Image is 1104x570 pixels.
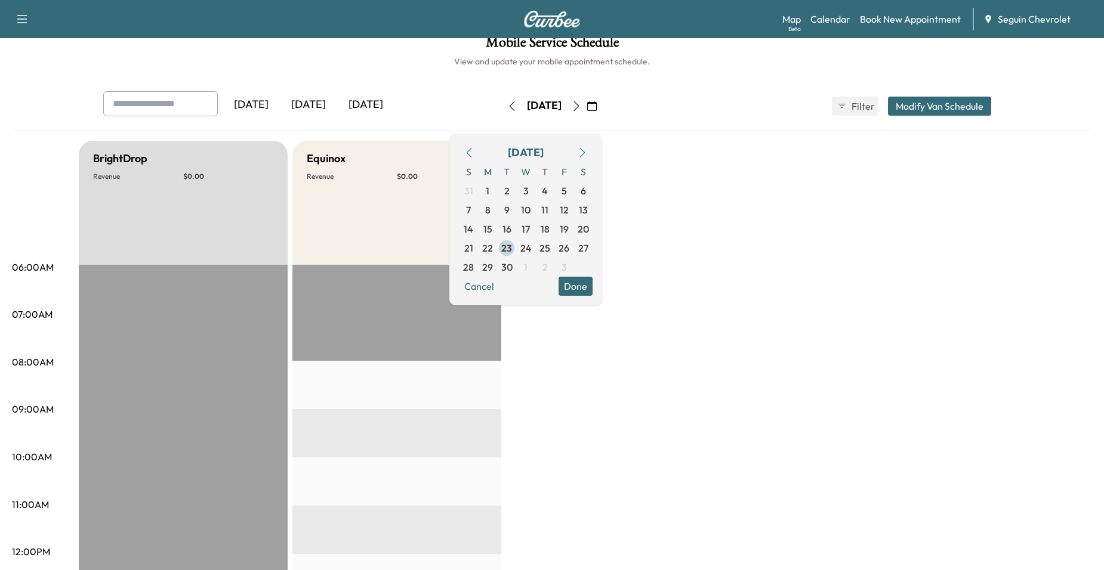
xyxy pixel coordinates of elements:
span: 2 [504,184,510,198]
span: F [554,162,573,181]
p: 08:00AM [12,355,54,369]
span: S [459,162,478,181]
span: 4 [542,184,548,198]
span: 15 [483,222,492,236]
div: [DATE] [508,144,544,161]
button: Done [559,277,593,296]
h5: Equinox [307,150,346,167]
span: S [573,162,593,181]
span: 17 [522,222,530,236]
div: Beta [788,24,801,33]
span: Seguin Chevrolet [998,12,1071,26]
a: Book New Appointment [860,12,961,26]
span: 20 [578,222,589,236]
span: 28 [463,260,474,274]
span: 10 [521,203,531,217]
span: 2 [542,260,548,274]
p: Revenue [93,172,183,181]
span: Filter [852,99,873,113]
p: 12:00PM [12,544,50,559]
span: 30 [501,260,513,274]
span: W [516,162,535,181]
div: [DATE] [223,91,280,119]
button: Cancel [459,277,499,296]
span: T [497,162,516,181]
span: 7 [466,203,471,217]
span: 24 [520,241,532,255]
div: [DATE] [527,98,562,113]
span: 31 [464,184,473,198]
span: 14 [464,222,473,236]
span: 11 [541,203,548,217]
h5: BrightDrop [93,150,147,167]
span: T [535,162,554,181]
span: 18 [541,222,550,236]
div: [DATE] [337,91,394,119]
span: 3 [562,260,567,274]
span: 8 [485,203,491,217]
p: 10:00AM [12,450,52,464]
span: 27 [578,241,588,255]
p: $ 0.00 [397,172,487,181]
p: Revenue [307,172,397,181]
span: 26 [559,241,569,255]
span: 21 [464,241,473,255]
p: 11:00AM [12,497,49,512]
button: Modify Van Schedule [888,97,991,116]
p: $ 0.00 [183,172,273,181]
p: 06:00AM [12,260,54,274]
span: M [478,162,497,181]
span: 22 [482,241,493,255]
span: 6 [581,184,586,198]
span: 23 [501,241,512,255]
span: 13 [579,203,588,217]
span: 19 [560,222,569,236]
span: 12 [560,203,569,217]
span: 1 [486,184,489,198]
div: [DATE] [280,91,337,119]
img: Curbee Logo [523,11,581,27]
a: Calendar [810,12,850,26]
span: 3 [523,184,529,198]
span: 25 [539,241,550,255]
span: 16 [502,222,511,236]
a: MapBeta [782,12,801,26]
span: 1 [524,260,528,274]
h1: Mobile Service Schedule [12,35,1092,55]
p: 07:00AM [12,307,53,321]
p: 09:00AM [12,402,54,416]
span: 5 [562,184,567,198]
h6: View and update your mobile appointment schedule. [12,55,1092,67]
span: 9 [504,203,510,217]
span: 29 [482,260,493,274]
button: Filter [832,97,878,116]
